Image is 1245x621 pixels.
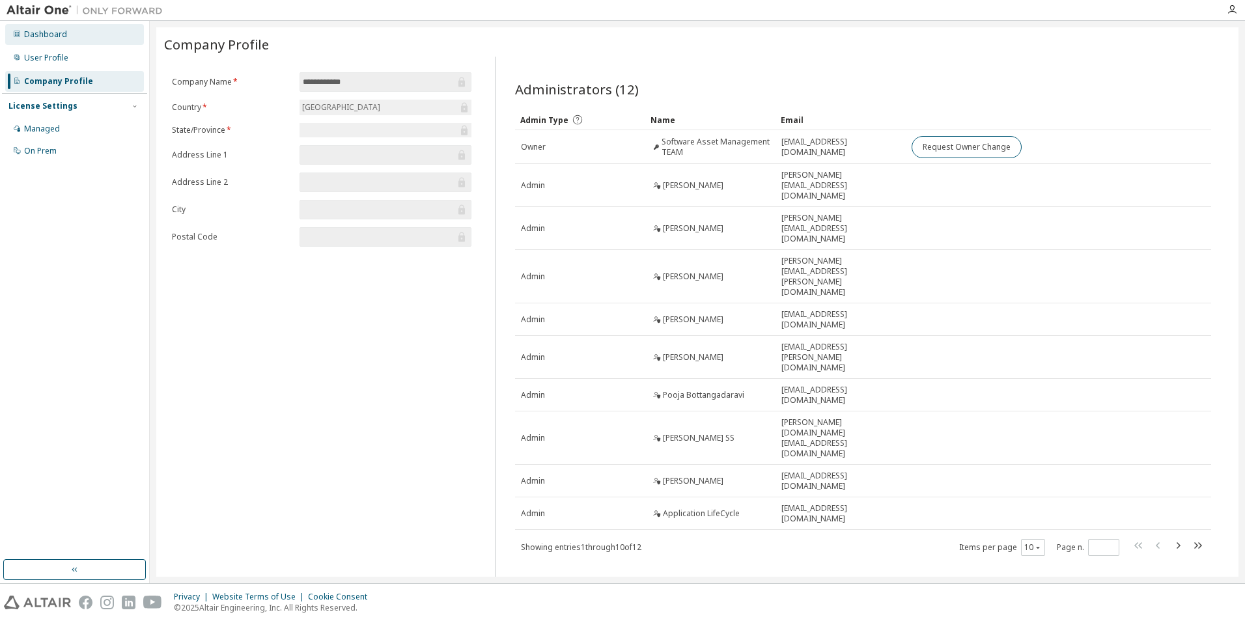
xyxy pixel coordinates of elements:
[172,77,292,87] label: Company Name
[781,471,900,491] span: [EMAIL_ADDRESS][DOMAIN_NAME]
[521,433,545,443] span: Admin
[122,596,135,609] img: linkedin.svg
[781,109,901,130] div: Email
[24,29,67,40] div: Dashboard
[8,101,77,111] div: License Settings
[663,476,723,486] span: [PERSON_NAME]
[781,137,900,158] span: [EMAIL_ADDRESS][DOMAIN_NAME]
[174,592,212,602] div: Privacy
[521,476,545,486] span: Admin
[781,417,900,459] span: [PERSON_NAME][DOMAIN_NAME][EMAIL_ADDRESS][DOMAIN_NAME]
[515,80,639,98] span: Administrators (12)
[172,150,292,160] label: Address Line 1
[781,309,900,330] span: [EMAIL_ADDRESS][DOMAIN_NAME]
[300,100,471,115] div: [GEOGRAPHIC_DATA]
[521,542,641,553] span: Showing entries 1 through 10 of 12
[172,125,292,135] label: State/Province
[521,142,546,152] span: Owner
[1057,539,1119,556] span: Page n.
[100,596,114,609] img: instagram.svg
[781,342,900,373] span: [EMAIL_ADDRESS][PERSON_NAME][DOMAIN_NAME]
[1024,542,1042,553] button: 10
[24,146,57,156] div: On Prem
[663,433,734,443] span: [PERSON_NAME] SS
[521,352,545,363] span: Admin
[663,314,723,325] span: [PERSON_NAME]
[172,177,292,187] label: Address Line 2
[174,602,375,613] p: © 2025 Altair Engineering, Inc. All Rights Reserved.
[781,503,900,524] span: [EMAIL_ADDRESS][DOMAIN_NAME]
[300,100,382,115] div: [GEOGRAPHIC_DATA]
[781,170,900,201] span: [PERSON_NAME][EMAIL_ADDRESS][DOMAIN_NAME]
[24,124,60,134] div: Managed
[4,596,71,609] img: altair_logo.svg
[662,137,770,158] span: Software Asset Management TEAM
[781,213,900,244] span: [PERSON_NAME][EMAIL_ADDRESS][DOMAIN_NAME]
[521,271,545,282] span: Admin
[521,180,545,191] span: Admin
[172,232,292,242] label: Postal Code
[520,115,568,126] span: Admin Type
[172,204,292,215] label: City
[663,508,740,519] span: Application LifeCycle
[663,180,723,191] span: [PERSON_NAME]
[663,271,723,282] span: [PERSON_NAME]
[521,314,545,325] span: Admin
[308,592,375,602] div: Cookie Consent
[521,223,545,234] span: Admin
[912,136,1022,158] button: Request Owner Change
[959,539,1045,556] span: Items per page
[650,109,770,130] div: Name
[663,390,744,400] span: Pooja Bottangadaravi
[143,596,162,609] img: youtube.svg
[212,592,308,602] div: Website Terms of Use
[172,102,292,113] label: Country
[79,596,92,609] img: facebook.svg
[663,223,723,234] span: [PERSON_NAME]
[24,76,93,87] div: Company Profile
[781,256,900,297] span: [PERSON_NAME][EMAIL_ADDRESS][PERSON_NAME][DOMAIN_NAME]
[521,390,545,400] span: Admin
[24,53,68,63] div: User Profile
[663,352,723,363] span: [PERSON_NAME]
[521,508,545,519] span: Admin
[164,35,269,53] span: Company Profile
[781,385,900,406] span: [EMAIL_ADDRESS][DOMAIN_NAME]
[7,4,169,17] img: Altair One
